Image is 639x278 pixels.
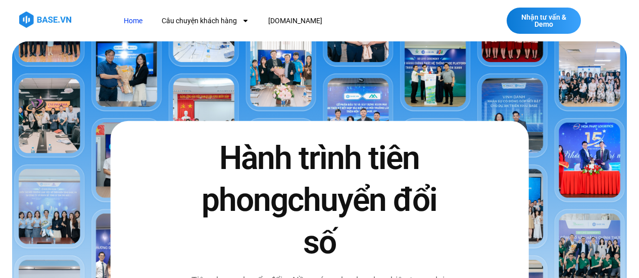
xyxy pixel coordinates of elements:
span: Nhận tư vấn & Demo [517,14,571,28]
span: chuyển đổi số [287,181,437,261]
a: Nhận tư vấn & Demo [507,8,581,34]
a: [DOMAIN_NAME] [261,12,330,30]
a: Home [116,12,150,30]
a: Câu chuyện khách hàng [154,12,257,30]
nav: Menu [116,12,456,30]
h2: Hành trình tiên phong [188,137,451,263]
